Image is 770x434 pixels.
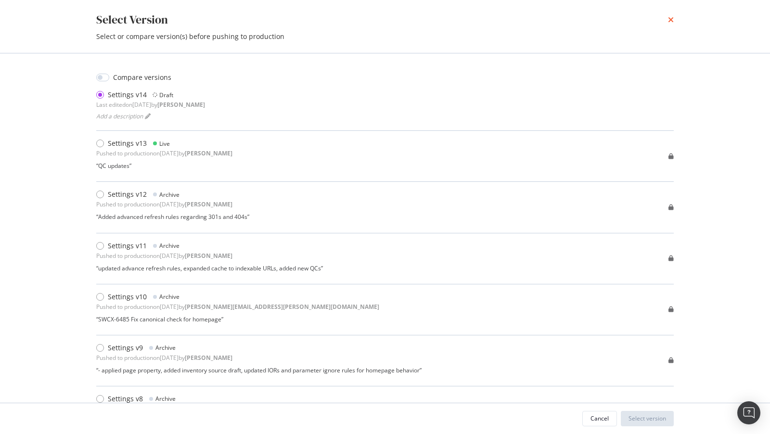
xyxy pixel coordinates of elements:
[108,292,147,302] div: Settings v10
[96,315,379,323] div: “ SWCX-6485 Fix canonical check for homepage ”
[96,101,205,109] div: Last edited on [DATE] by
[621,411,674,426] button: Select version
[668,12,674,28] div: times
[185,354,232,362] b: [PERSON_NAME]
[96,149,232,157] div: Pushed to production on [DATE] by
[159,191,180,199] div: Archive
[629,414,666,422] div: Select version
[108,241,147,251] div: Settings v11
[155,395,176,403] div: Archive
[96,252,232,260] div: Pushed to production on [DATE] by
[113,73,171,82] div: Compare versions
[108,190,147,199] div: Settings v12
[159,140,170,148] div: Live
[159,293,180,301] div: Archive
[96,354,232,362] div: Pushed to production on [DATE] by
[96,213,249,221] div: “ Added advanced refresh rules regarding 301s and 404s ”
[185,200,232,208] b: [PERSON_NAME]
[185,149,232,157] b: [PERSON_NAME]
[159,242,180,250] div: Archive
[108,139,147,148] div: Settings v13
[96,32,674,41] div: Select or compare version(s) before pushing to production
[96,303,379,311] div: Pushed to production on [DATE] by
[96,366,422,374] div: “ - applied page property, added inventory source draft, updated IORs and parameter ignore rules ...
[96,264,323,272] div: “ updated advance refresh rules, expanded cache to indexable URLs, added new QCs ”
[737,401,760,424] div: Open Intercom Messenger
[582,411,617,426] button: Cancel
[96,162,232,170] div: “ QC updates ”
[159,91,173,99] div: Draft
[157,101,205,109] b: [PERSON_NAME]
[185,303,379,311] b: [PERSON_NAME][EMAIL_ADDRESS][PERSON_NAME][DOMAIN_NAME]
[96,112,143,120] span: Add a description
[108,90,147,100] div: Settings v14
[108,394,143,404] div: Settings v8
[96,12,168,28] div: Select Version
[590,414,609,422] div: Cancel
[108,343,143,353] div: Settings v9
[96,200,232,208] div: Pushed to production on [DATE] by
[185,252,232,260] b: [PERSON_NAME]
[155,344,176,352] div: Archive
